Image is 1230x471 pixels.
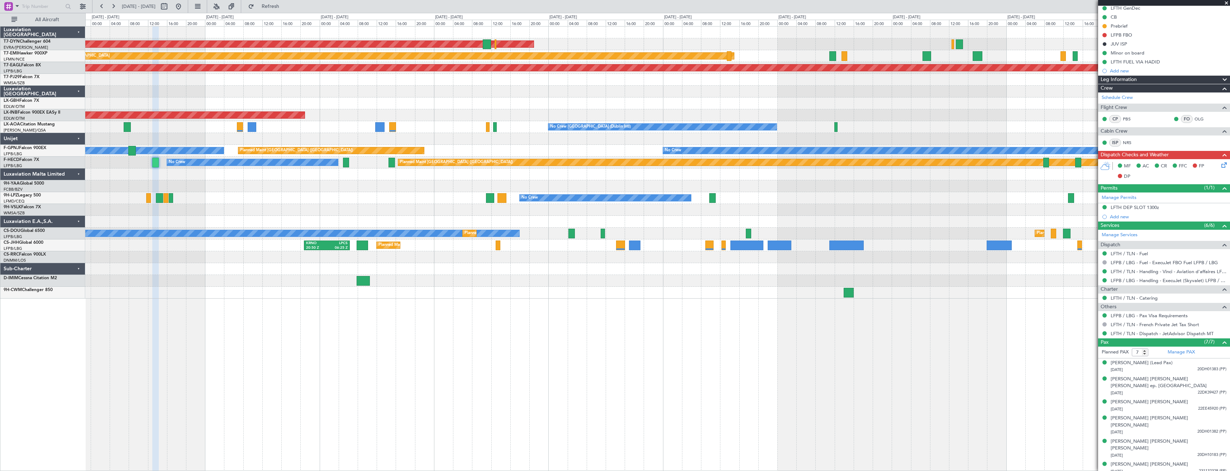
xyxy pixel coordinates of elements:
[854,20,873,26] div: 16:00
[1111,461,1188,468] div: [PERSON_NAME] [PERSON_NAME]
[4,75,39,79] a: T7-PJ29Falcon 7X
[8,14,78,25] button: All Aircraft
[778,14,806,20] div: [DATE] - [DATE]
[893,14,920,20] div: [DATE] - [DATE]
[4,181,20,186] span: 9H-YAA
[4,163,22,168] a: LFPB/LBG
[415,20,434,26] div: 20:00
[1111,376,1226,390] div: [PERSON_NAME] [PERSON_NAME] [PERSON_NAME] ep. [GEOGRAPHIC_DATA]
[1110,68,1226,74] div: Add new
[1111,59,1160,65] div: LFTH FUEL VIA HADID
[568,20,587,26] div: 04:00
[92,14,119,20] div: [DATE] - [DATE]
[256,4,286,9] span: Refresh
[625,20,644,26] div: 16:00
[1101,184,1117,192] span: Permits
[1204,184,1215,191] span: (1/1)
[911,20,930,26] div: 04:00
[930,20,949,26] div: 08:00
[1025,20,1044,26] div: 04:00
[281,20,300,26] div: 16:00
[1143,163,1149,170] span: AC
[1111,399,1188,406] div: [PERSON_NAME] [PERSON_NAME]
[4,151,22,157] a: LFPB/LBG
[739,20,758,26] div: 16:00
[4,39,20,44] span: T7-DYN
[1111,453,1123,458] span: [DATE]
[682,20,701,26] div: 04:00
[4,63,21,67] span: T7-EAGL
[4,128,46,133] a: [PERSON_NAME]/QSA
[4,210,25,216] a: WMSA/SZB
[1198,390,1226,396] span: 22DK39427 (PP)
[167,20,186,26] div: 16:00
[4,80,25,86] a: WMSA/SZB
[1101,222,1119,230] span: Services
[663,20,682,26] div: 00:00
[4,99,19,103] span: LX-GBH
[701,20,720,26] div: 08:00
[1102,232,1138,239] a: Manage Services
[435,14,463,20] div: [DATE] - [DATE]
[4,252,19,257] span: CS-RRC
[4,104,25,109] a: EDLW/DTM
[4,146,19,150] span: F-GPNJ
[1111,23,1127,29] div: Prebrief
[91,20,110,26] div: 00:00
[1111,367,1123,372] span: [DATE]
[1111,406,1123,412] span: [DATE]
[644,20,663,26] div: 20:00
[4,75,20,79] span: T7-PJ29
[1199,163,1204,170] span: FP
[4,241,43,245] a: CS-JHHGlobal 6000
[4,63,41,67] a: T7-EAGLFalcon 8X
[587,20,606,26] div: 08:00
[186,20,205,26] div: 20:00
[320,20,339,26] div: 00:00
[491,20,510,26] div: 12:00
[4,229,20,233] span: CS-DOU
[1111,415,1226,429] div: [PERSON_NAME] [PERSON_NAME] [PERSON_NAME]
[1111,277,1226,284] a: LFPB / LBG - Handling - ExecuJet (Skyvalet) LFPB / LBG
[1181,115,1193,123] div: FO
[4,276,18,280] span: D-IMIM
[4,199,24,204] a: LFMD/CEQ
[1124,173,1130,180] span: DP
[19,17,76,22] span: All Aircraft
[1111,322,1199,328] a: LFTH / TLN - French Private Jet Tax Short
[1101,127,1127,135] span: Cabin Crew
[1101,285,1118,294] span: Charter
[4,288,22,292] span: 9H-CWM
[169,157,185,168] div: No Crew
[1102,194,1136,201] a: Manage Permits
[1111,360,1173,367] div: [PERSON_NAME] (Lead Pax)
[327,241,348,246] div: LPCS
[1111,260,1218,266] a: LFPB / LBG - Fuel - ExecuJet FBO Fuel LFPB / LBG
[1111,5,1140,11] div: LFTH GenDec
[464,228,577,239] div: Planned Maint [GEOGRAPHIC_DATA] ([GEOGRAPHIC_DATA])
[987,20,1006,26] div: 20:00
[510,20,529,26] div: 16:00
[4,187,23,192] a: FCBB/BZV
[1161,163,1167,170] span: CR
[1101,338,1109,347] span: Pax
[4,193,41,198] a: 9H-LPZLegacy 500
[4,193,18,198] span: 9H-LPZ
[1111,295,1158,301] a: LFTH / TLN - Catering
[835,20,854,26] div: 12:00
[1111,32,1132,38] div: LFPB FBO
[472,20,491,26] div: 08:00
[396,20,415,26] div: 16:00
[4,110,60,115] a: LX-INBFalcon 900EX EASy II
[4,205,41,209] a: 9H-VSLKFalcon 7X
[327,246,348,251] div: 06:25 Z
[1101,104,1127,112] span: Flight Crew
[240,145,353,156] div: Planned Maint [GEOGRAPHIC_DATA] ([GEOGRAPHIC_DATA])
[4,51,18,56] span: T7-EMI
[4,158,19,162] span: F-HECD
[1111,438,1226,452] div: [PERSON_NAME] [PERSON_NAME] [PERSON_NAME]
[1179,163,1187,170] span: FFC
[129,20,148,26] div: 08:00
[1168,349,1195,356] a: Manage PAX
[1123,116,1139,122] a: PBS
